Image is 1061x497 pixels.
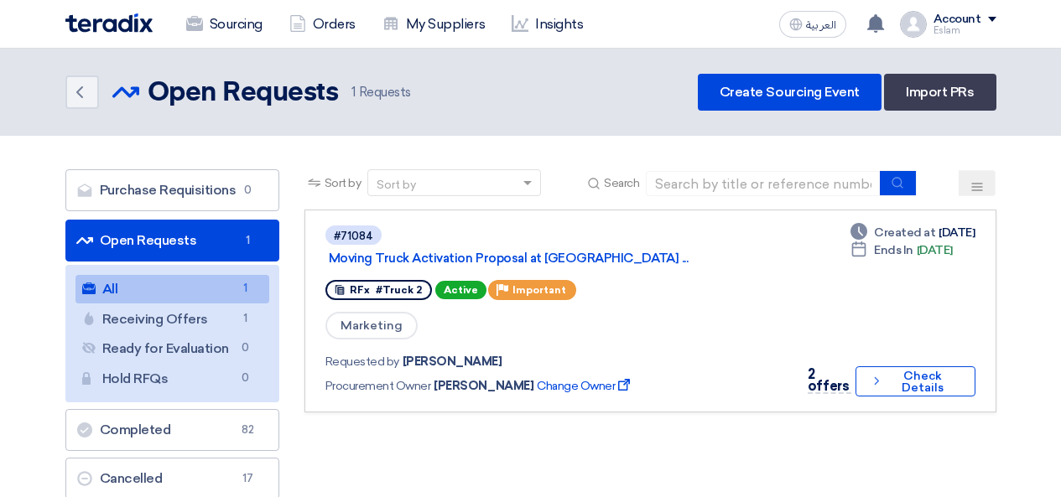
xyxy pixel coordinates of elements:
[850,241,953,259] div: [DATE]
[75,275,269,303] a: All
[874,241,913,259] span: Ends In
[604,174,639,192] span: Search
[276,6,369,43] a: Orders
[329,251,748,266] a: Moving Truck Activation Proposal at [GEOGRAPHIC_DATA] ...
[325,377,431,395] span: Procurement Owner
[646,171,881,196] input: Search by title or reference number
[334,230,373,241] div: #71084
[236,370,256,387] span: 0
[75,305,269,334] a: Receiving Offers
[376,284,422,296] span: #Truck 2
[934,26,996,35] div: Eslam
[148,76,339,110] h2: Open Requests
[537,377,633,395] span: Change Owner
[65,409,279,451] a: Completed82
[698,74,882,111] a: Create Sourcing Event
[351,85,356,100] span: 1
[238,182,258,199] span: 0
[325,174,361,192] span: Sort by
[238,232,258,249] span: 1
[173,6,276,43] a: Sourcing
[351,83,411,102] span: Requests
[238,470,258,487] span: 17
[350,284,370,296] span: RFx
[369,6,498,43] a: My Suppliers
[325,353,399,370] span: Requested by
[65,169,279,211] a: Purchase Requisitions0
[236,280,256,298] span: 1
[377,176,416,194] div: Sort by
[75,334,269,363] a: Ready for Evaluation
[65,220,279,261] a: Open Requests1
[236,310,256,328] span: 1
[498,6,596,43] a: Insights
[403,353,502,370] span: [PERSON_NAME]
[850,224,975,241] div: [DATE]
[434,377,533,395] span: [PERSON_NAME]
[325,312,418,339] span: Marketing
[238,422,258,438] span: 82
[75,365,269,393] a: Hold RFQs
[512,284,566,296] span: Important
[806,19,836,31] span: العربية
[934,13,981,27] div: Account
[779,11,846,38] button: العربية
[884,74,996,111] a: Import PRs
[236,339,256,357] span: 0
[808,366,849,394] span: 2 offers
[856,366,975,396] button: Check Details
[435,281,486,299] span: Active
[874,224,935,241] span: Created at
[65,13,153,33] img: Teradix logo
[900,11,927,38] img: profile_test.png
